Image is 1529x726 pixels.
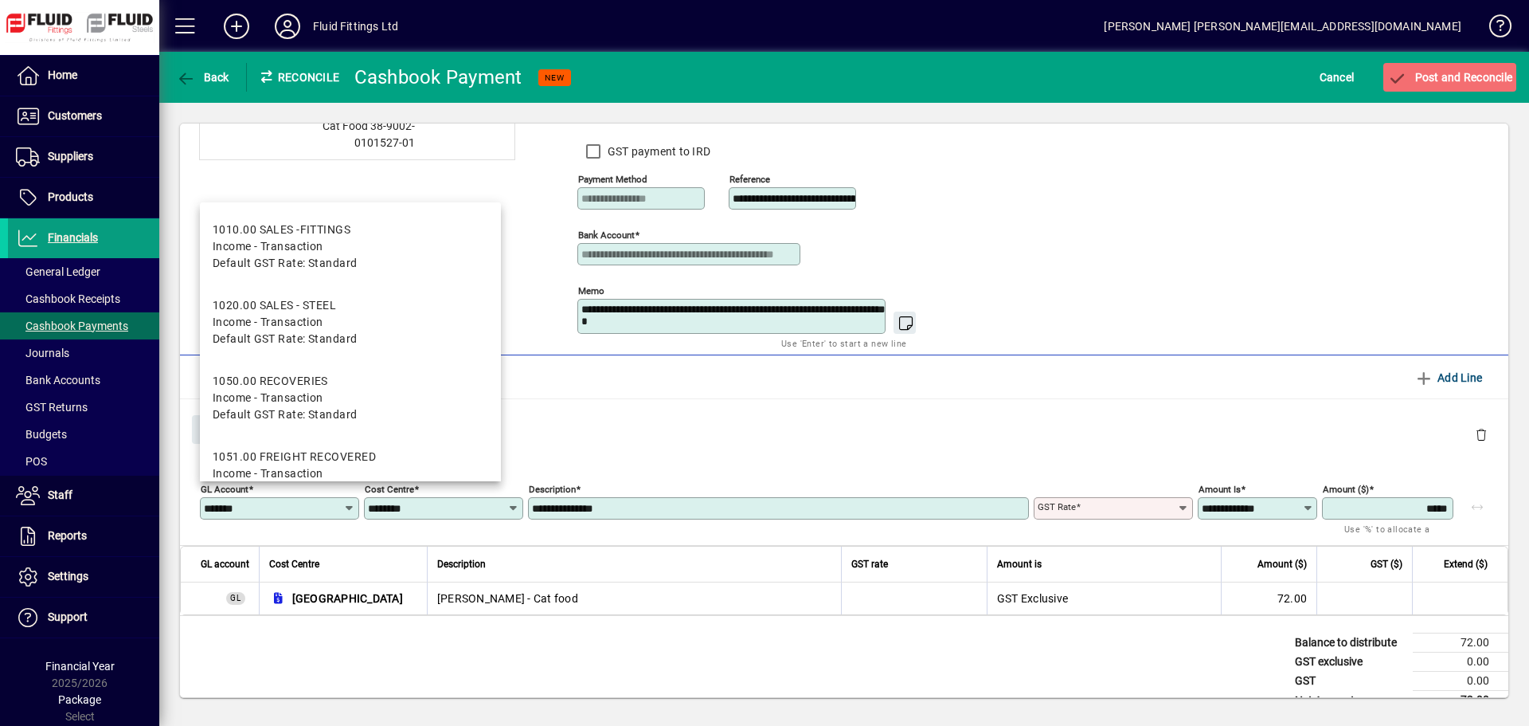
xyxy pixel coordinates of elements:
div: 1010.00 SALES -FITTINGS [213,222,357,238]
span: Back [176,71,229,84]
td: Net Amount [1287,691,1413,711]
span: NEW [545,73,565,83]
span: Financial Year [45,660,115,673]
a: Journals [8,339,159,367]
a: Home [8,56,159,96]
span: Income - Transaction [213,390,323,406]
button: Post and Reconcile [1383,63,1516,92]
a: Customers [8,96,159,136]
a: GST Returns [8,394,159,421]
span: GST rate [851,555,888,573]
mat-label: GL Account [201,484,248,495]
app-page-header-button: Delete [1462,427,1500,441]
td: 72.00 [1413,691,1508,711]
mat-label: Bank Account [578,230,635,241]
div: Reconcile [247,65,342,90]
div: 1051.00 FREIGHT RECOVERED [213,449,376,465]
span: Default GST Rate: Standard [213,406,357,423]
span: Cashbook Receipts [16,292,120,305]
span: Support [48,610,88,623]
mat-label: Description [529,484,576,495]
mat-option: 1050.00 RECOVERIES [200,360,501,436]
div: Cashbook Payment [354,65,522,90]
span: Description [437,555,486,573]
mat-label: Amount ($) [1323,484,1369,495]
app-page-header-button: Close [188,422,250,436]
span: Customers [48,109,102,122]
span: Amount ($) [1257,555,1307,573]
a: Products [8,178,159,218]
mat-option: 1010.00 SALES -FITTINGS [200,209,501,285]
span: Extend ($) [1444,555,1488,573]
a: POS [8,448,159,475]
span: Budgets [16,428,67,441]
mat-label: Amount is [1199,484,1241,495]
a: Cashbook Receipts [8,285,159,312]
span: Default GST Rate: Standard [213,255,357,272]
a: General Ledger [8,258,159,285]
span: GST Returns [16,401,88,414]
span: GST ($) [1371,555,1402,573]
span: Package [58,693,101,706]
mat-label: GST rate [1038,501,1076,512]
mat-hint: Use '%' to allocate a percentage [1344,520,1441,554]
a: Bank Accounts [8,367,159,394]
mat-label: Memo [578,285,604,296]
app-page-header-button: Back [159,63,247,92]
div: 1050.00 RECOVERIES [213,373,357,390]
mat-hint: Use 'Enter' to start a new line [781,334,906,352]
td: [PERSON_NAME] - Cat food [427,583,841,614]
span: Amount is [997,555,1042,573]
span: Default GST Rate: Standard [213,331,357,347]
span: GL [230,594,241,602]
td: GST [1287,672,1413,691]
a: Budgets [8,421,159,448]
td: Balance to distribute [1287,634,1413,653]
span: General Ledger [16,265,100,278]
div: [PERSON_NAME] [PERSON_NAME][EMAIL_ADDRESS][DOMAIN_NAME] [1104,14,1461,39]
span: Cost Centre [269,555,319,573]
button: Back [172,63,233,92]
span: [GEOGRAPHIC_DATA] [292,591,403,606]
span: Reports [48,529,87,542]
a: Staff [8,476,159,516]
span: POS [16,455,47,468]
a: Knowledge Base [1477,3,1509,55]
span: GL account [201,555,249,573]
mat-option: 1051.00 FREIGHT RECOVERED [200,436,501,512]
td: 72.00 [1413,634,1508,653]
td: GST Exclusive [987,583,1221,614]
span: Cashbook Payments [16,320,128,332]
a: Support [8,598,159,638]
span: Income - Transaction [213,314,323,331]
span: Cancel [1320,65,1355,90]
a: Reports [8,516,159,556]
mat-label: Reference [729,174,770,185]
span: Bank Accounts [16,374,100,387]
span: Income - Transaction [213,465,323,482]
span: Journals [16,347,69,359]
button: Cancel [1316,63,1359,92]
span: Post and Reconcile [1387,71,1512,84]
td: 72.00 [1221,583,1316,614]
span: Close [198,417,240,443]
span: Home [48,69,77,81]
td: 0.00 [1413,672,1508,691]
label: GST payment to IRD [604,143,711,159]
mat-label: Cost Centre [365,484,414,495]
button: Close [192,415,246,444]
div: Fluid Fittings Ltd [313,14,398,39]
td: 0.00 [1413,653,1508,672]
span: Suppliers [48,150,93,163]
mat-option: 1020.00 SALES - STEEL [200,285,501,360]
a: Cashbook Payments [8,312,159,339]
a: Settings [8,557,159,597]
span: Financials [48,231,98,244]
button: Delete [1462,415,1500,453]
mat-label: Payment method [578,174,647,185]
span: Income - Transaction [213,238,323,255]
a: Suppliers [8,137,159,177]
span: Products [48,190,93,203]
td: GST exclusive [1287,653,1413,672]
div: 1020.00 SALES - STEEL [213,297,357,314]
